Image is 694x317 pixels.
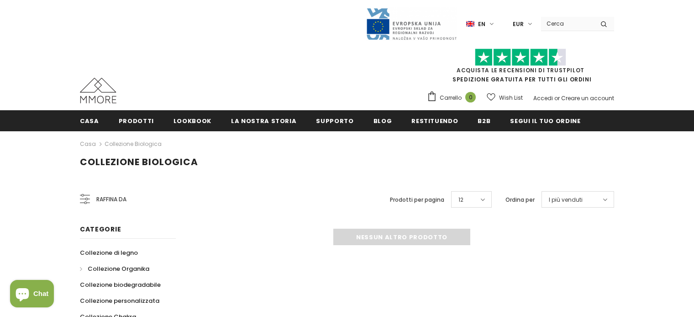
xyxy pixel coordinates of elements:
span: Collezione Organika [88,264,149,273]
span: 0 [465,92,476,102]
a: Wish List [487,90,523,106]
span: Restituendo [411,117,458,125]
span: I più venduti [549,195,583,204]
span: Casa [80,117,99,125]
a: B2B [478,110,490,131]
a: Segui il tuo ordine [510,110,580,131]
span: SPEDIZIONE GRATUITA PER TUTTI GLI ORDINI [427,53,614,83]
span: en [478,20,485,29]
a: Collezione di legno [80,245,138,261]
span: Segui il tuo ordine [510,117,580,125]
img: Casi MMORE [80,78,116,103]
a: Carrello 0 [427,91,480,105]
span: Categorie [80,225,121,234]
a: Restituendo [411,110,458,131]
span: Carrello [440,93,462,102]
span: 12 [458,195,463,204]
label: Prodotti per pagina [390,195,444,204]
span: Wish List [499,93,523,102]
a: Creare un account [561,94,614,102]
a: Javni Razpis [366,20,457,27]
a: Casa [80,110,99,131]
input: Search Site [541,17,594,30]
span: B2B [478,117,490,125]
span: Collezione personalizzata [80,296,159,305]
a: Collezione biodegradabile [80,277,161,293]
a: Collezione personalizzata [80,293,159,309]
a: Collezione Organika [80,261,149,277]
a: La nostra storia [231,110,296,131]
img: Javni Razpis [366,7,457,41]
span: or [554,94,560,102]
a: Acquista le recensioni di TrustPilot [457,66,584,74]
img: Fidati di Pilot Stars [475,48,566,66]
a: Prodotti [119,110,154,131]
span: supporto [316,117,353,125]
span: Collezione di legno [80,248,138,257]
a: Accedi [533,94,553,102]
inbox-online-store-chat: Shopify online store chat [7,280,57,310]
span: Lookbook [173,117,211,125]
a: Lookbook [173,110,211,131]
span: La nostra storia [231,117,296,125]
a: supporto [316,110,353,131]
a: Casa [80,139,96,150]
span: Raffina da [96,194,126,204]
span: Collezione biodegradabile [80,280,161,289]
span: EUR [513,20,524,29]
label: Ordina per [505,195,535,204]
span: Collezione biologica [80,156,198,168]
a: Blog [373,110,392,131]
span: Prodotti [119,117,154,125]
img: i-lang-1.png [466,20,474,28]
a: Collezione biologica [105,140,162,148]
span: Blog [373,117,392,125]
